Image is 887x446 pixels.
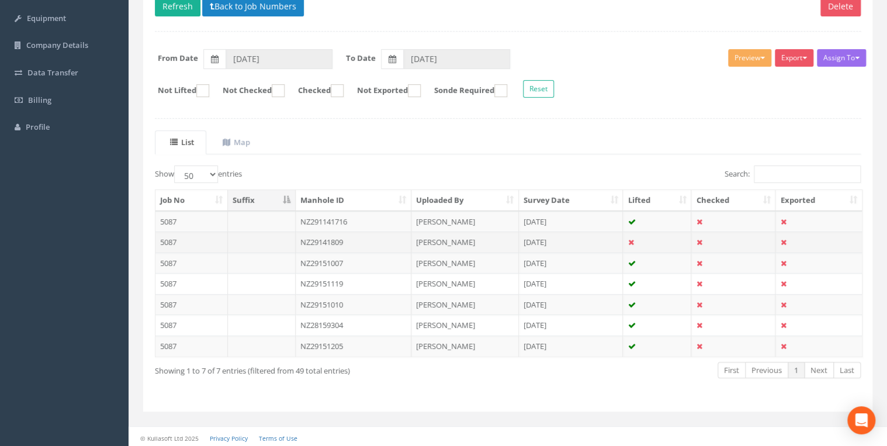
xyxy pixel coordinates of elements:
[345,84,421,97] label: Not Exported
[691,190,775,211] th: Checked: activate to sort column ascending
[523,80,554,98] button: Reset
[519,253,623,274] td: [DATE]
[155,165,242,183] label: Show entries
[754,165,861,183] input: Search:
[745,362,788,379] a: Previous
[26,40,88,50] span: Company Details
[411,211,519,232] td: [PERSON_NAME]
[804,362,834,379] a: Next
[296,314,412,336] td: NZ28159304
[296,294,412,315] td: NZ29151010
[411,253,519,274] td: [PERSON_NAME]
[296,190,412,211] th: Manhole ID: activate to sort column ascending
[26,122,50,132] span: Profile
[140,434,199,442] small: © Kullasoft Ltd 2025
[519,211,623,232] td: [DATE]
[211,84,285,97] label: Not Checked
[146,84,209,97] label: Not Lifted
[519,273,623,294] td: [DATE]
[519,190,623,211] th: Survey Date: activate to sort column ascending
[296,253,412,274] td: NZ29151007
[422,84,507,97] label: Sonde Required
[27,13,66,23] span: Equipment
[623,190,691,211] th: Lifted: activate to sort column ascending
[155,361,439,376] div: Showing 1 to 7 of 7 entries (filtered from 49 total entries)
[728,49,771,67] button: Preview
[411,336,519,357] td: [PERSON_NAME]
[155,294,228,315] td: 5087
[228,190,296,211] th: Suffix: activate to sort column descending
[519,231,623,253] td: [DATE]
[411,294,519,315] td: [PERSON_NAME]
[296,273,412,294] td: NZ29151119
[223,137,250,147] uib-tab-heading: Map
[775,49,813,67] button: Export
[403,49,510,69] input: To Date
[226,49,332,69] input: From Date
[155,314,228,336] td: 5087
[817,49,866,67] button: Assign To
[286,84,344,97] label: Checked
[27,67,78,78] span: Data Transfer
[210,434,248,442] a: Privacy Policy
[155,130,206,154] a: List
[847,406,875,434] div: Open Intercom Messenger
[155,336,228,357] td: 5087
[725,165,861,183] label: Search:
[170,137,194,147] uib-tab-heading: List
[155,231,228,253] td: 5087
[155,190,228,211] th: Job No: activate to sort column ascending
[207,130,262,154] a: Map
[411,190,519,211] th: Uploaded By: activate to sort column ascending
[775,190,862,211] th: Exported: activate to sort column ascending
[411,273,519,294] td: [PERSON_NAME]
[519,294,623,315] td: [DATE]
[296,211,412,232] td: NZ291141716
[411,231,519,253] td: [PERSON_NAME]
[155,253,228,274] td: 5087
[411,314,519,336] td: [PERSON_NAME]
[519,314,623,336] td: [DATE]
[28,95,51,105] span: Billing
[296,336,412,357] td: NZ29151205
[174,165,218,183] select: Showentries
[155,211,228,232] td: 5087
[155,273,228,294] td: 5087
[296,231,412,253] td: NZ29141809
[833,362,861,379] a: Last
[718,362,746,379] a: First
[158,53,198,64] label: From Date
[788,362,805,379] a: 1
[259,434,297,442] a: Terms of Use
[346,53,376,64] label: To Date
[519,336,623,357] td: [DATE]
